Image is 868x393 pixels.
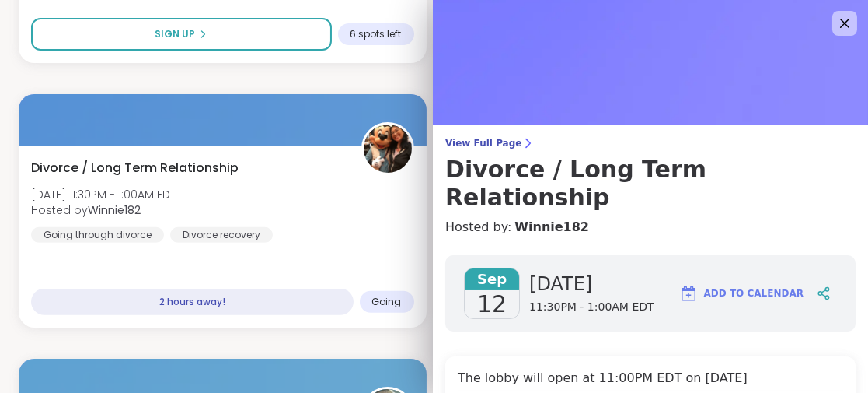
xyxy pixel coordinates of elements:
[88,202,141,218] b: Winnie182
[155,27,195,41] span: Sign Up
[31,187,176,202] span: [DATE] 11:30PM - 1:00AM EDT
[350,28,402,40] span: 6 spots left
[170,227,273,243] div: Divorce recovery
[31,202,176,218] span: Hosted by
[372,296,402,308] span: Going
[445,156,856,212] h3: Divorce / Long Term Relationship
[529,300,654,315] span: 11:30PM - 1:00AM EDT
[458,369,843,391] h4: The lobby will open at 11:00PM EDT on [DATE]
[31,289,354,315] div: 2 hours away!
[465,268,519,290] span: Sep
[514,218,589,237] a: Winnie182
[445,218,856,237] h4: Hosted by:
[704,286,804,300] span: Add to Calendar
[31,227,164,243] div: Going through divorce
[477,290,507,318] span: 12
[364,125,412,173] img: Winnie182
[679,284,698,303] img: ShareWell Logomark
[672,275,810,312] button: Add to Calendar
[445,137,856,212] a: View Full PageDivorce / Long Term Relationship
[31,18,332,51] button: Sign Up
[445,137,856,149] span: View Full Page
[529,272,654,297] span: [DATE]
[31,159,239,177] span: Divorce / Long Term Relationship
